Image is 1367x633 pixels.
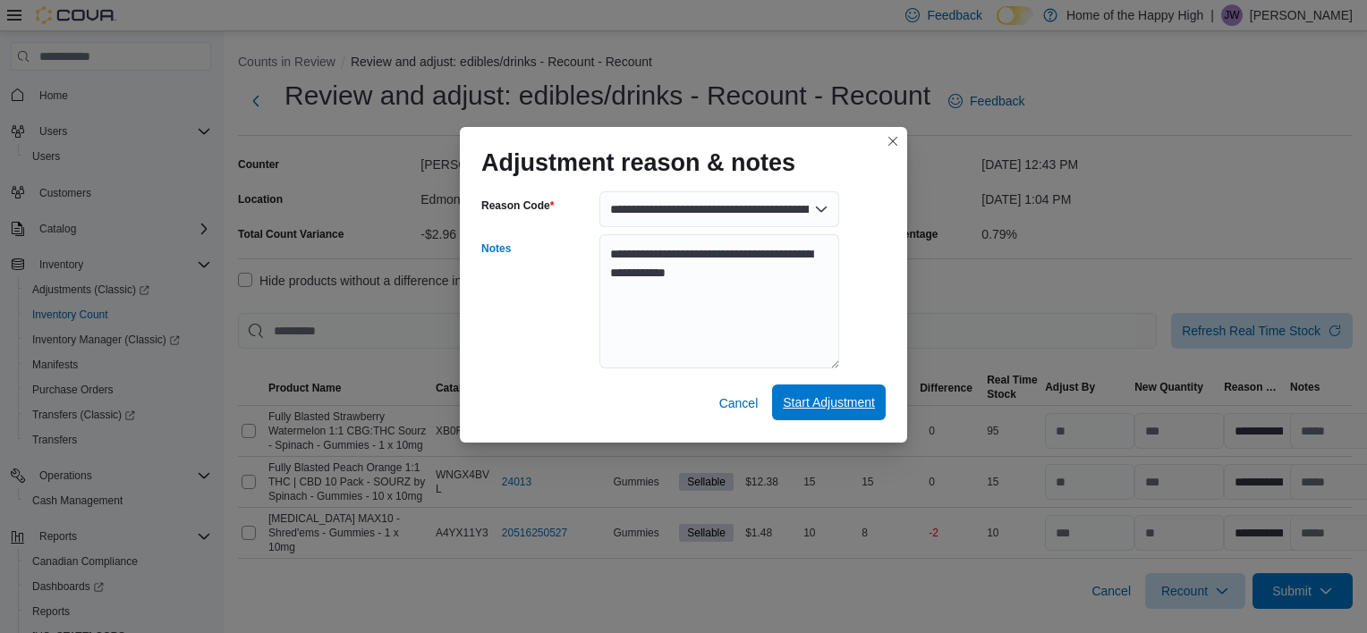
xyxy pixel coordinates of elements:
span: Start Adjustment [783,393,875,411]
h1: Adjustment reason & notes [481,148,795,177]
label: Reason Code [481,198,554,213]
button: Start Adjustment [772,384,886,420]
button: Closes this modal window [882,131,904,152]
label: Notes [481,241,511,256]
button: Cancel [712,385,766,421]
span: Cancel [719,394,759,412]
